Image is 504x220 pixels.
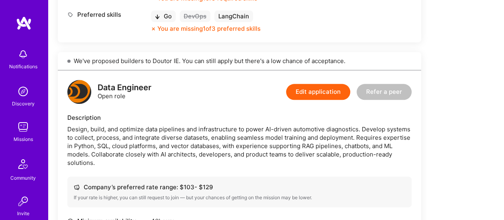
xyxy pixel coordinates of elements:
[58,52,421,70] div: We've proposed builders to Doutor IE. You can still apply but there's a low chance of acceptance.
[155,14,160,19] i: icon BlackArrowDown
[151,10,176,22] div: Go
[74,184,80,190] i: icon Cash
[286,84,350,100] button: Edit application
[16,16,32,30] img: logo
[15,83,31,99] img: discovery
[14,155,33,174] img: Community
[74,194,405,201] div: If your rate is higher, you can still request to join — but your chances of getting on the missio...
[15,119,31,135] img: teamwork
[180,10,210,22] div: DevOps
[98,83,151,100] div: Open role
[67,10,147,19] div: Preferred skills
[67,113,412,122] div: Description
[17,209,29,218] div: Invite
[67,80,91,104] img: logo
[67,12,73,18] i: icon Tag
[157,24,261,33] div: You are missing 1 of 3 preferred skills
[9,62,37,71] div: Notifications
[74,183,405,191] div: Company’s preferred rate range: $ 103 - $ 129
[15,193,31,209] img: Invite
[10,174,36,182] div: Community
[151,26,156,31] i: icon CloseOrange
[15,46,31,62] img: bell
[357,84,412,100] button: Refer a peer
[12,99,35,108] div: Discovery
[14,135,33,143] div: Missions
[98,83,151,92] div: Data Engineer
[67,125,412,167] div: Design, build, and optimize data pipelines and infrastructure to power AI-driven automotive diagn...
[214,10,253,22] div: LangChain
